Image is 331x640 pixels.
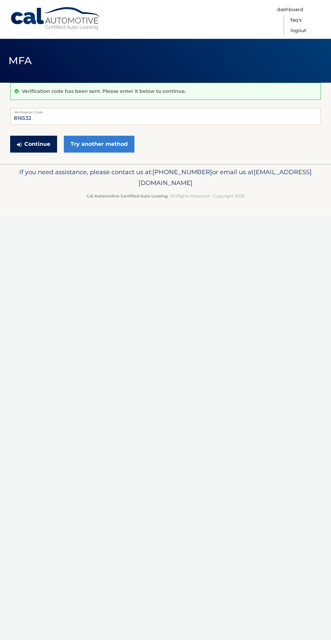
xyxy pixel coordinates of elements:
span: MFA [8,54,32,67]
a: Try another method [64,136,134,153]
input: Verification Code [10,108,321,125]
a: FAQ's [290,15,302,25]
a: Logout [290,25,306,36]
label: Verification Code [10,108,321,113]
button: Continue [10,136,57,153]
span: [EMAIL_ADDRESS][DOMAIN_NAME] [138,168,312,187]
p: If you need assistance, please contact us at: or email us at [10,167,321,188]
a: Dashboard [277,4,303,15]
strong: Cal Automotive Certified Auto Leasing [86,193,168,198]
p: Verification code has been sent. Please enter it below to continue. [22,88,186,94]
p: - All Rights Reserved - Copyright 2025 [10,192,321,199]
a: Cal Automotive [10,7,101,31]
span: [PHONE_NUMBER] [152,168,212,176]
